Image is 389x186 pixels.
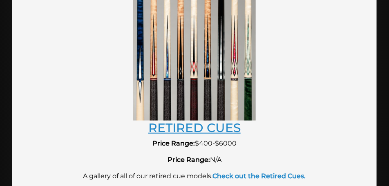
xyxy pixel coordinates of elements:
[168,156,210,164] strong: Price Range:
[25,171,364,181] p: A gallery of all of our retired cue models.
[25,155,364,165] p: N/A
[152,139,195,147] strong: Price Range:
[148,120,241,135] a: RETIRED CUES
[213,172,306,180] a: Check out the Retired Cues.
[25,139,364,148] p: $400-$6000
